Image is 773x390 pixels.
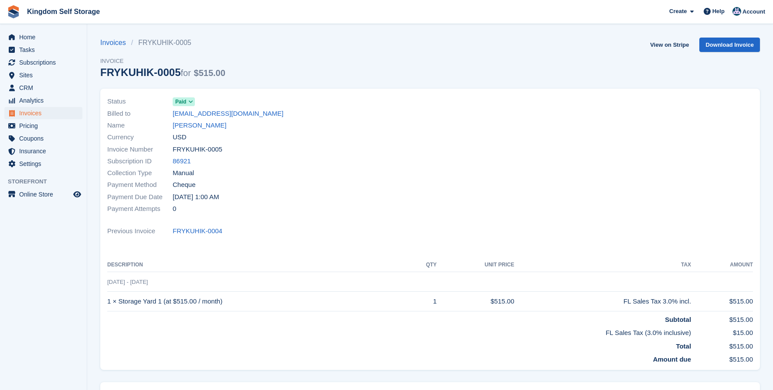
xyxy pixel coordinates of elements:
a: menu [4,82,82,94]
span: Invoice Number [107,145,173,155]
span: Payment Method [107,180,173,190]
a: menu [4,31,82,43]
a: menu [4,107,82,119]
span: for [181,68,191,78]
td: FL Sales Tax (3.0% inclusive) [107,324,691,338]
span: Cheque [173,180,196,190]
strong: Total [676,342,691,350]
a: Paid [173,97,195,107]
span: Payment Due Date [107,192,173,202]
span: Pricing [19,120,72,132]
span: Storefront [8,177,87,186]
span: USD [173,132,187,142]
td: $515.00 [691,292,753,311]
time: 2025-09-24 05:00:00 UTC [173,192,219,202]
span: Status [107,97,173,107]
a: FRYKUHIK-0004 [173,226,222,236]
a: menu [4,145,82,157]
span: Tasks [19,44,72,56]
span: Coupons [19,132,72,145]
span: Name [107,121,173,131]
td: 1 [409,292,437,311]
span: Billed to [107,109,173,119]
td: 1 × Storage Yard 1 (at $515.00 / month) [107,292,409,311]
strong: Amount due [653,355,691,363]
td: $515.00 [691,351,753,365]
a: Download Invoice [699,38,760,52]
span: Invoice [100,57,225,66]
span: Paid [175,98,186,106]
a: menu [4,158,82,170]
a: menu [4,132,82,145]
th: Tax [514,258,691,272]
a: [PERSON_NAME] [173,121,226,131]
span: Payment Attempts [107,204,173,214]
td: $15.00 [691,324,753,338]
a: menu [4,120,82,132]
span: Invoices [19,107,72,119]
span: Online Store [19,188,72,200]
span: Manual [173,168,194,178]
img: stora-icon-8386f47178a22dfd0bd8f6a31ec36ba5ce8667c1dd55bd0f319d3a0aa187defe.svg [7,5,20,18]
td: $515.00 [691,338,753,352]
td: $515.00 [691,311,753,324]
strong: Subtotal [665,316,691,323]
span: Subscription ID [107,156,173,166]
th: Unit Price [437,258,514,272]
a: Invoices [100,38,131,48]
a: 86921 [173,156,191,166]
span: Account [742,7,765,16]
img: Bradley Werlin [732,7,741,16]
a: [EMAIL_ADDRESS][DOMAIN_NAME] [173,109,283,119]
a: menu [4,56,82,69]
span: FRYKUHIK-0005 [173,145,222,155]
a: menu [4,188,82,200]
nav: breadcrumbs [100,38,225,48]
span: Help [712,7,725,16]
a: menu [4,94,82,107]
span: Currency [107,132,173,142]
th: Amount [691,258,753,272]
td: $515.00 [437,292,514,311]
span: Collection Type [107,168,173,178]
div: FL Sales Tax 3.0% incl. [514,297,691,307]
span: Analytics [19,94,72,107]
th: QTY [409,258,437,272]
span: Settings [19,158,72,170]
a: View on Stripe [647,38,692,52]
span: Home [19,31,72,43]
a: Kingdom Self Storage [24,4,103,19]
span: 0 [173,204,176,214]
span: Sites [19,69,72,81]
span: Insurance [19,145,72,157]
span: [DATE] - [DATE] [107,279,148,285]
a: Preview store [72,189,82,200]
span: Create [669,7,687,16]
a: menu [4,69,82,81]
span: $515.00 [194,68,225,78]
a: menu [4,44,82,56]
div: FRYKUHIK-0005 [100,66,225,78]
span: Previous Invoice [107,226,173,236]
span: Subscriptions [19,56,72,69]
th: Description [107,258,409,272]
span: CRM [19,82,72,94]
